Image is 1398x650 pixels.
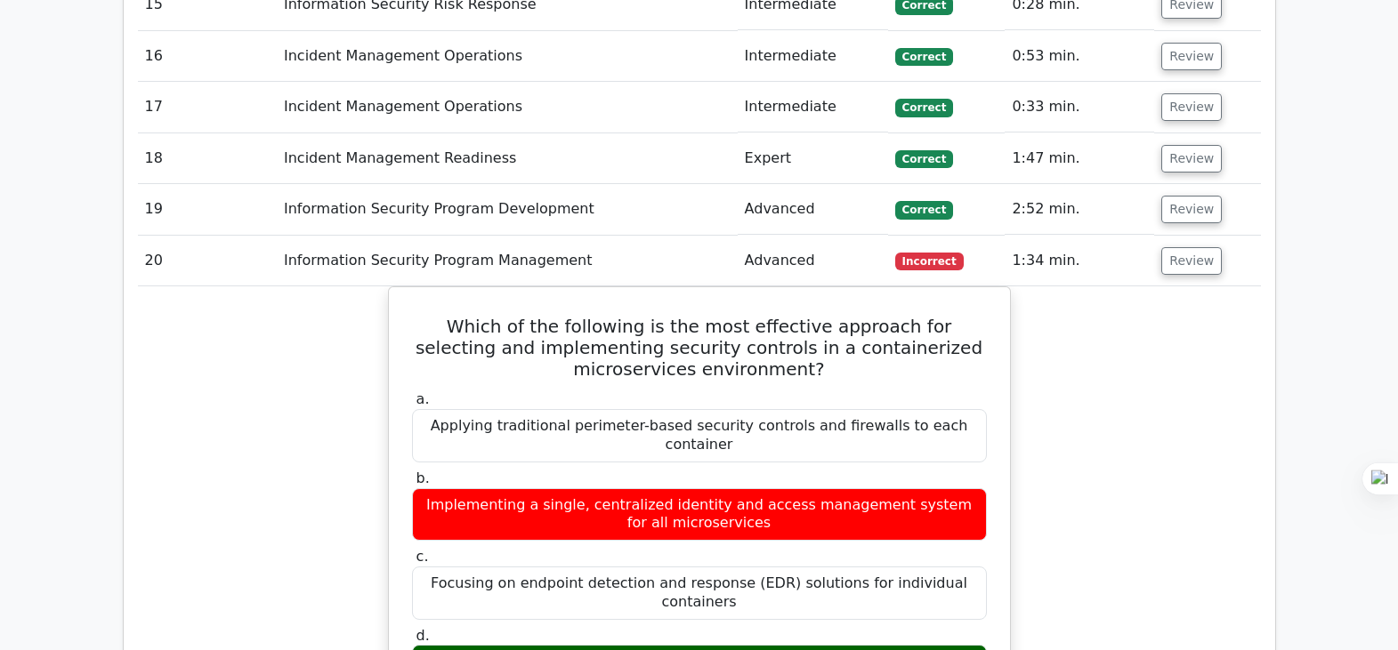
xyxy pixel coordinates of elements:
[277,133,738,184] td: Incident Management Readiness
[277,184,738,235] td: Information Security Program Development
[895,99,953,116] span: Correct
[1161,145,1222,173] button: Review
[412,488,987,542] div: Implementing a single, centralized identity and access management system for all microservices
[138,133,277,184] td: 18
[138,184,277,235] td: 19
[895,48,953,66] span: Correct
[277,82,738,132] td: Incident Management Operations
[895,150,953,168] span: Correct
[277,31,738,82] td: Incident Management Operations
[738,184,888,235] td: Advanced
[1005,236,1154,286] td: 1:34 min.
[1005,184,1154,235] td: 2:52 min.
[138,236,277,286] td: 20
[1161,43,1222,70] button: Review
[1005,31,1154,82] td: 0:53 min.
[738,82,888,132] td: Intermediate
[416,390,430,407] span: a.
[416,627,430,644] span: d.
[1161,247,1222,275] button: Review
[412,409,987,462] div: Applying traditional perimeter-based security controls and firewalls to each container
[277,236,738,286] td: Information Security Program Management
[1005,82,1154,132] td: 0:33 min.
[138,82,277,132] td: 17
[895,253,964,270] span: Incorrect
[895,201,953,219] span: Correct
[416,548,429,565] span: c.
[1005,133,1154,184] td: 1:47 min.
[1161,196,1222,223] button: Review
[410,316,989,380] h5: Which of the following is the most effective approach for selecting and implementing security con...
[1161,93,1222,121] button: Review
[738,236,888,286] td: Advanced
[412,566,987,620] div: Focusing on endpoint detection and response (EDR) solutions for individual containers
[738,31,888,82] td: Intermediate
[138,31,277,82] td: 16
[738,133,888,184] td: Expert
[416,469,430,486] span: b.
